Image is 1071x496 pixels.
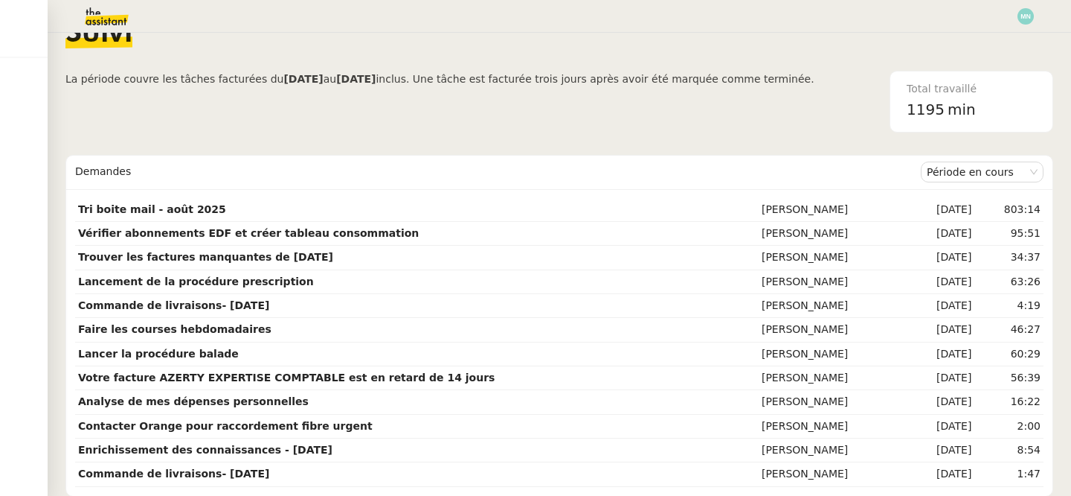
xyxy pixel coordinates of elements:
[908,246,974,270] td: [DATE]
[907,80,1036,98] div: Total travaillé
[908,366,974,390] td: [DATE]
[759,198,908,222] td: [PERSON_NAME]
[974,462,1043,486] td: 1:47
[759,439,908,462] td: [PERSON_NAME]
[759,462,908,486] td: [PERSON_NAME]
[65,19,132,48] span: Suivi
[908,462,974,486] td: [DATE]
[974,343,1043,366] td: 60:29
[908,343,974,366] td: [DATE]
[78,420,373,432] strong: Contacter Orange pour raccordement fibre urgent
[908,318,974,342] td: [DATE]
[78,395,309,407] strong: Analyse de mes dépenses personnelles
[759,294,908,318] td: [PERSON_NAME]
[908,294,974,318] td: [DATE]
[759,222,908,246] td: [PERSON_NAME]
[324,73,336,85] span: au
[283,73,323,85] b: [DATE]
[974,198,1043,222] td: 803:14
[78,348,239,360] strong: Lancer la procédure balade
[78,468,269,480] strong: Commande de livraisons- [DATE]
[927,162,1038,182] nz-select-item: Période en cours
[948,98,976,122] span: min
[974,270,1043,294] td: 63:26
[336,73,376,85] b: [DATE]
[908,198,974,222] td: [DATE]
[65,73,283,85] span: La période couvre les tâches facturées du
[78,372,495,384] strong: Votre facture AZERTY EXPERTISE COMPTABLE est en retard de 14 jours
[908,415,974,439] td: [DATE]
[78,323,271,335] strong: Faire les courses hebdomadaires
[974,318,1043,342] td: 46:27
[759,270,908,294] td: [PERSON_NAME]
[974,222,1043,246] td: 95:51
[75,157,921,187] div: Demandes
[908,270,974,294] td: [DATE]
[376,73,814,85] span: inclus. Une tâche est facturée trois jours après avoir été marquée comme terminée.
[908,390,974,414] td: [DATE]
[78,203,226,215] strong: Tri boite mail - août 2025
[974,366,1043,390] td: 56:39
[78,444,332,456] strong: Enrichissement des connaissances - [DATE]
[759,343,908,366] td: [PERSON_NAME]
[908,222,974,246] td: [DATE]
[78,227,419,239] strong: Vérifier abonnements EDF et créer tableau consommation
[908,439,974,462] td: [DATE]
[1017,8,1034,25] img: svg
[78,299,269,311] strong: Commande de livraisons- [DATE]
[974,246,1043,270] td: 34:37
[759,390,908,414] td: [PERSON_NAME]
[974,294,1043,318] td: 4:19
[759,246,908,270] td: [PERSON_NAME]
[907,101,945,118] span: 1195
[759,318,908,342] td: [PERSON_NAME]
[974,390,1043,414] td: 16:22
[78,276,314,287] strong: Lancement de la procédure prescription
[974,415,1043,439] td: 2:00
[974,439,1043,462] td: 8:54
[78,251,333,263] strong: Trouver les factures manquantes de [DATE]
[759,366,908,390] td: [PERSON_NAME]
[759,415,908,439] td: [PERSON_NAME]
